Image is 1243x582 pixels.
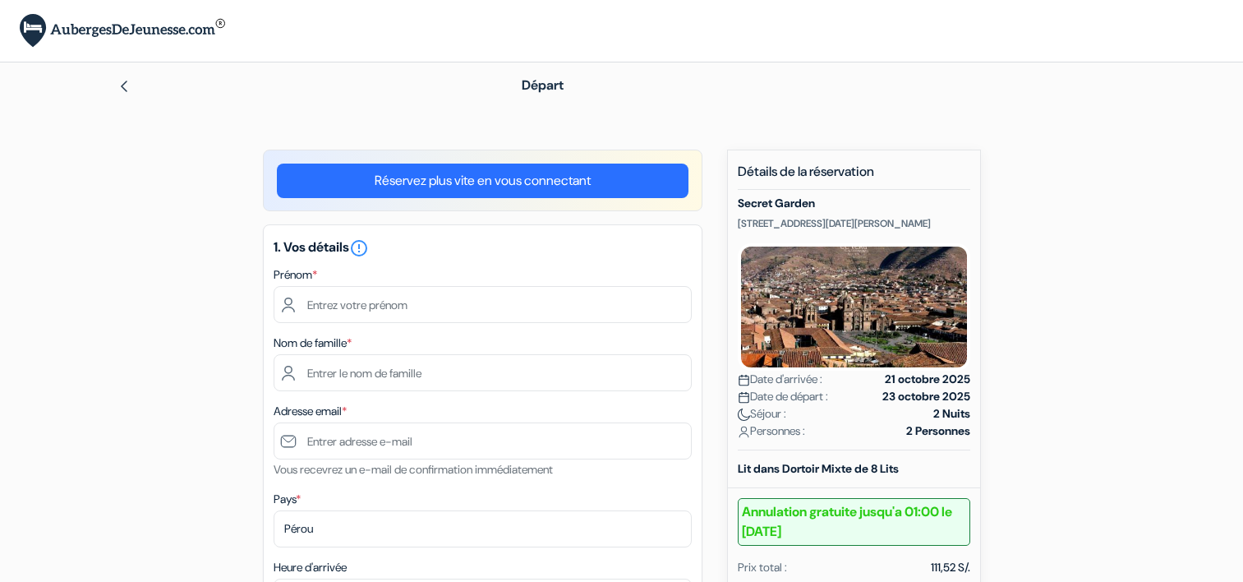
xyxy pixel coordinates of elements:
[738,391,750,404] img: calendar.svg
[931,559,970,576] div: 111,52 S/.
[882,388,970,405] strong: 23 octobre 2025
[274,266,317,284] label: Prénom
[274,354,692,391] input: Entrer le nom de famille
[274,423,692,460] input: Entrer adresse e-mail
[117,80,131,93] img: left_arrow.svg
[274,238,692,258] h5: 1. Vos détails
[20,14,225,48] img: AubergesDeJeunesse.com
[277,164,688,198] a: Réservez plus vite en vous connectant
[274,403,347,420] label: Adresse email
[738,423,805,440] span: Personnes :
[738,461,899,476] b: Lit dans Dortoir Mixte de 8 Lits
[274,335,352,352] label: Nom de famille
[522,76,564,94] span: Départ
[738,409,750,421] img: moon.svg
[738,405,786,423] span: Séjour :
[349,238,369,258] i: error_outline
[738,388,828,405] span: Date de départ :
[738,196,970,210] h5: Secret Garden
[738,371,822,388] span: Date d'arrivée :
[885,371,970,388] strong: 21 octobre 2025
[738,559,787,576] div: Prix total :
[738,426,750,438] img: user_icon.svg
[933,405,970,423] strong: 2 Nuits
[274,462,553,477] small: Vous recevrez un e-mail de confirmation immédiatement
[906,423,970,440] strong: 2 Personnes
[349,238,369,256] a: error_outline
[738,217,970,230] p: [STREET_ADDRESS][DATE][PERSON_NAME]
[738,374,750,386] img: calendar.svg
[274,491,301,508] label: Pays
[738,498,970,546] b: Annulation gratuite jusqu'a 01:00 le [DATE]
[274,286,692,323] input: Entrez votre prénom
[274,559,347,576] label: Heure d'arrivée
[738,164,970,190] h5: Détails de la réservation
